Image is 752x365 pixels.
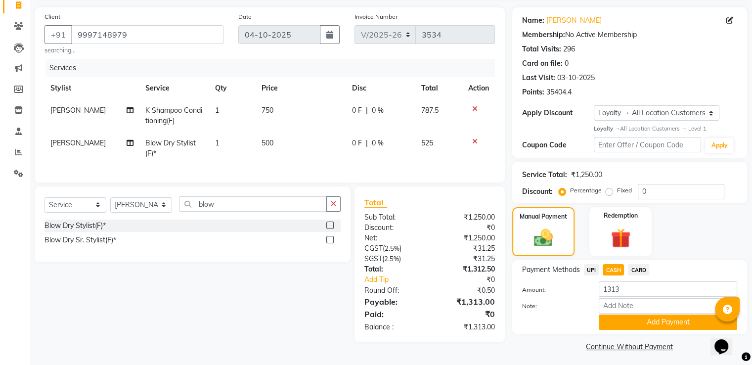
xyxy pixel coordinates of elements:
label: Client [44,12,60,21]
input: Search or Scan [179,196,327,212]
div: 03-10-2025 [557,73,595,83]
a: Add Tip [357,274,442,285]
img: _gift.svg [605,226,637,251]
div: ₹1,250.00 [571,170,602,180]
label: Amount: [515,285,591,294]
div: Coupon Code [522,140,594,150]
th: Total [415,77,462,99]
div: ₹1,250.00 [430,233,502,243]
div: Apply Discount [522,108,594,118]
span: 0 % [372,138,384,148]
input: Enter Offer / Coupon Code [594,137,702,152]
div: Discount: [522,186,553,197]
span: CASH [603,264,624,275]
span: 2.5% [384,255,399,263]
div: ₹0.50 [430,285,502,296]
div: Service Total: [522,170,567,180]
div: Services [45,59,502,77]
div: Card on file: [522,58,563,69]
div: Payable: [357,296,430,308]
th: Disc [346,77,415,99]
span: Total [364,197,387,208]
span: 1 [215,138,219,147]
span: UPI [584,264,599,275]
div: Blow Dry Stylist(F)* [44,221,106,231]
div: 0 [565,58,569,69]
label: Redemption [604,211,638,220]
span: [PERSON_NAME] [50,106,106,115]
a: Continue Without Payment [514,342,745,352]
label: Manual Payment [520,212,567,221]
label: Invoice Number [354,12,398,21]
th: Price [256,77,346,99]
div: Discount: [357,223,430,233]
div: ₹1,312.50 [430,264,502,274]
span: 525 [421,138,433,147]
div: Total Visits: [522,44,561,54]
div: Last Visit: [522,73,555,83]
div: ₹0 [430,308,502,320]
div: ( ) [357,254,430,264]
div: All Location Customers → Level 1 [594,125,737,133]
a: [PERSON_NAME] [546,15,602,26]
div: ₹31.25 [430,243,502,254]
span: Blow Dry Stylist(F)* [145,138,196,158]
span: Payment Methods [522,265,580,275]
div: Points: [522,87,544,97]
small: searching... [44,46,223,55]
div: Net: [357,233,430,243]
th: Action [462,77,495,99]
label: Note: [515,302,591,311]
div: Name: [522,15,544,26]
span: 750 [262,106,273,115]
div: ₹1,313.00 [430,296,502,308]
div: Membership: [522,30,565,40]
div: ₹0 [430,223,502,233]
div: Total: [357,264,430,274]
label: Percentage [570,186,602,195]
div: Balance : [357,322,430,332]
div: 296 [563,44,575,54]
button: Add Payment [599,315,737,330]
th: Service [139,77,209,99]
div: Blow Dry Sr. Stylist(F)* [44,235,116,245]
span: 1 [215,106,219,115]
span: [PERSON_NAME] [50,138,106,147]
span: 2.5% [385,244,399,252]
span: 0 F [352,138,362,148]
strong: Loyalty → [594,125,620,132]
th: Qty [209,77,256,99]
iframe: chat widget [710,325,742,355]
div: ₹31.25 [430,254,502,264]
span: CARD [628,264,649,275]
div: ₹1,313.00 [430,322,502,332]
div: ₹1,250.00 [430,212,502,223]
input: Add Note [599,298,737,314]
input: Search by Name/Mobile/Email/Code [71,25,223,44]
button: +91 [44,25,72,44]
input: Amount [599,281,737,297]
div: Round Off: [357,285,430,296]
label: Fixed [617,186,632,195]
div: 35404.4 [546,87,572,97]
div: Sub Total: [357,212,430,223]
div: Paid: [357,308,430,320]
span: SGST [364,254,382,263]
span: 500 [262,138,273,147]
span: 787.5 [421,106,439,115]
span: CGST [364,244,383,253]
div: ₹0 [442,274,502,285]
div: ( ) [357,243,430,254]
button: Apply [705,138,733,153]
span: 0 % [372,105,384,116]
span: | [366,138,368,148]
label: Date [238,12,252,21]
div: No Active Membership [522,30,737,40]
img: _cash.svg [528,227,559,249]
span: 0 F [352,105,362,116]
span: | [366,105,368,116]
th: Stylist [44,77,139,99]
span: K Shampoo Conditioning(F) [145,106,202,125]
